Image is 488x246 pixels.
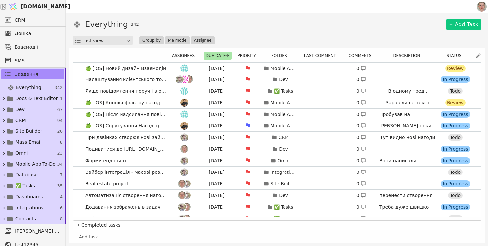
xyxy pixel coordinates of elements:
[15,139,41,146] span: Mass Email
[73,143,481,155] a: Подивитися до [URL][DOMAIN_NAME]Ро[DATE]Dev0 In Progress
[277,157,289,164] p: Omni
[265,52,298,60] div: Folder
[183,191,191,199] img: Ad
[83,133,169,142] span: При дзвінках створює нові зайві нагоди. При активній не мало б.
[16,84,41,91] span: Everything
[356,111,366,118] div: 0
[57,161,63,168] span: 34
[57,106,63,113] span: 67
[441,204,470,210] div: In Progress
[73,213,481,224] a: Зображення в задачах сховати з широкого доступуAdРо[DATE]✅ Tasks0 Todo
[386,99,430,106] p: Зараз лише текст
[83,168,169,177] span: Вайбер інтеграція - масові розсилки
[57,183,63,189] span: 35
[81,222,478,229] span: Completed tasks
[356,146,366,153] div: 0
[15,17,25,24] span: CRM
[57,150,63,157] span: 23
[380,52,437,60] div: Description
[202,99,232,106] div: [DATE]
[180,168,188,176] img: Ad
[202,204,232,211] div: [DATE]
[73,167,481,178] a: Вайбер інтеграція - масові розсилкиAd[DATE]Integrations0 Todo
[170,52,201,60] button: Assignees
[448,88,463,94] div: Todo
[379,111,436,125] p: Пробував на [GEOGRAPHIC_DATA]
[73,120,481,131] a: 🍏 [iOS] Сорутування Нагод треба зверху ті в яких були новіші взаємодіїOl[DATE]Mobile App To-Do0 [...
[270,169,297,176] p: Integrations
[346,52,377,60] button: Comments
[60,194,63,200] span: 4
[441,123,470,129] div: In Progress
[202,169,232,176] div: [DATE]
[441,146,470,152] div: In Progress
[356,215,366,222] div: 0
[15,117,26,124] span: CRM
[15,215,36,222] span: Contacts
[202,192,232,199] div: [DATE]
[180,157,188,165] img: Ad
[356,65,366,72] div: 0
[379,204,436,245] p: Треба дуже швидко для Металіки. Може бейс64 там, попередньо на льоту зменшивши розмір та затиснувши?
[379,157,436,164] p: Вони написали
[391,52,426,60] button: Description
[270,65,297,72] p: Mobile App To-Do
[15,228,61,235] span: [PERSON_NAME] розсилки
[178,180,186,188] img: Ро
[73,190,481,201] a: Автоматизація створення нагодиРоAd[DATE]Dev0 перенести створення при дзвінкуTodo
[270,111,297,118] p: Mobile App To-Do
[83,179,132,189] span: Real estate project
[15,128,42,135] span: Site Builder
[54,84,63,91] span: 342
[202,88,232,95] div: [DATE]
[83,64,169,73] span: 🍏 [iOS] Новий дизайн Взаємодій
[441,76,470,83] div: In Progress
[60,172,63,178] span: 7
[131,21,139,28] span: 342
[202,111,232,118] div: [DATE]
[165,36,190,44] button: Me mode
[356,99,366,106] div: 0
[139,36,164,44] button: Group by
[83,214,169,223] span: Зображення в задачах сховати з широкого доступу
[83,98,169,108] span: 🍏 [iOS] Кнопка фільтру нагод має вся спрацьовувати
[73,132,481,143] a: При дзвінках створює нові зайві нагоди. При активній не мало б.Ad[DATE]CRM0 Тут видно нові нагоди...
[83,75,169,84] span: Налаштування клієнтського токена юзером
[356,123,366,129] div: 0
[440,52,473,60] div: Status
[356,204,366,211] div: 0
[448,192,463,199] div: Todo
[15,95,58,102] span: Docs & Text Editor
[60,216,63,222] span: 8
[185,75,193,83] img: Ро
[1,15,64,25] a: CRM
[202,215,232,222] div: [DATE]
[176,75,184,83] img: Ad
[178,203,186,211] img: Ad
[202,76,232,83] div: [DATE]
[380,134,435,141] p: Тут видно нові нагоди
[180,145,188,153] img: Ро
[302,52,342,60] button: Last comment
[279,192,288,199] p: Dev
[60,139,63,146] span: 8
[445,65,466,72] div: Review
[270,123,297,129] p: Mobile App To-Do
[270,180,297,187] p: Site Builder
[448,169,463,175] div: Todo
[445,99,466,106] div: Review
[269,52,293,60] button: Folder
[73,178,481,189] a: Real estate projectРоAd[DATE]Site Builder0 In Progress
[279,146,288,153] p: Dev
[1,69,64,79] a: Завдання
[356,157,366,164] div: 0
[300,52,344,60] div: Last comment
[356,134,366,141] div: 0
[73,201,481,213] a: Додавання зображень в задачіAdРо[DATE]✅ Tasks0 Треба дуже швидко для Металіки. Може бейс64 там, п...
[180,110,188,118] img: ih
[73,234,98,240] a: Add task
[183,203,191,211] img: Ро
[356,76,366,83] div: 0
[379,192,436,206] p: перенести створення при дзвінку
